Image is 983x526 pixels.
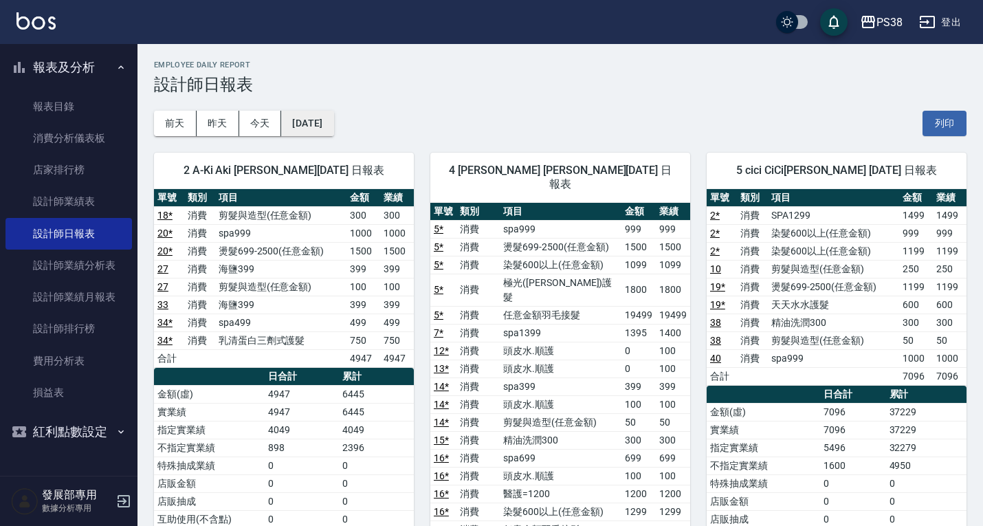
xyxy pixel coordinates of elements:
td: 1500 [346,242,380,260]
td: 1000 [346,224,380,242]
td: 1000 [380,224,414,242]
th: 項目 [215,189,346,207]
td: 6445 [339,403,414,421]
span: 4 [PERSON_NAME] [PERSON_NAME][DATE] 日報表 [447,164,674,191]
td: 100 [380,278,414,296]
td: 19499 [621,306,656,324]
td: 399 [380,260,414,278]
td: 7096 [820,403,885,421]
td: 0 [339,457,414,474]
td: 消費 [737,260,767,278]
td: 7096 [899,367,933,385]
button: 登出 [914,10,967,35]
td: 750 [380,331,414,349]
td: 5496 [820,439,885,457]
td: 37229 [886,421,967,439]
td: 消費 [184,314,214,331]
td: 特殊抽成業績 [707,474,820,492]
th: 單號 [707,189,737,207]
td: spa399 [500,377,621,395]
td: spa999 [215,224,346,242]
td: 不指定實業績 [154,439,265,457]
a: 10 [710,263,721,274]
td: 1499 [899,206,933,224]
td: 醫護=1200 [500,485,621,503]
th: 日合計 [820,386,885,404]
td: 不指定實業績 [707,457,820,474]
td: 100 [656,360,690,377]
th: 金額 [346,189,380,207]
a: 設計師業績月報表 [5,281,132,313]
td: spa999 [768,349,899,367]
button: 今天 [239,111,282,136]
th: 日合計 [265,368,340,386]
td: 消費 [737,314,767,331]
td: 消費 [456,324,500,342]
h2: Employee Daily Report [154,61,967,69]
a: 27 [157,263,168,274]
td: 消費 [184,206,214,224]
td: 染髮600以上(任意金額) [768,224,899,242]
td: 600 [899,296,933,314]
td: 0 [820,474,885,492]
td: spa1399 [500,324,621,342]
td: 消費 [737,224,767,242]
a: 40 [710,353,721,364]
td: 300 [346,206,380,224]
a: 38 [710,335,721,346]
td: 實業績 [707,421,820,439]
td: 消費 [456,449,500,467]
td: 海鹽399 [215,260,346,278]
td: 50 [899,331,933,349]
td: 750 [346,331,380,349]
a: 報表目錄 [5,91,132,122]
td: 1800 [621,274,656,306]
td: 合計 [154,349,184,367]
td: 海鹽399 [215,296,346,314]
td: 消費 [456,360,500,377]
td: 乳清蛋白三劑式護髮 [215,331,346,349]
img: Logo [16,12,56,30]
td: 金額(虛) [154,385,265,403]
td: 100 [656,467,690,485]
td: 699 [656,449,690,467]
td: 極光([PERSON_NAME])護髮 [500,274,621,306]
td: SPA1299 [768,206,899,224]
td: 1000 [899,349,933,367]
td: 399 [346,296,380,314]
td: 消費 [456,395,500,413]
td: 100 [621,395,656,413]
td: 4947 [265,385,340,403]
td: 1500 [621,238,656,256]
th: 累計 [886,386,967,404]
td: 250 [899,260,933,278]
td: 499 [380,314,414,331]
td: 600 [933,296,967,314]
th: 單號 [154,189,184,207]
td: 300 [380,206,414,224]
td: 消費 [456,485,500,503]
td: 999 [621,220,656,238]
th: 單號 [430,203,456,221]
td: 250 [933,260,967,278]
a: 設計師排行榜 [5,313,132,344]
a: 設計師業績表 [5,186,132,217]
td: 消費 [737,242,767,260]
td: 4950 [886,457,967,474]
td: 37229 [886,403,967,421]
a: 設計師日報表 [5,218,132,250]
td: 300 [621,431,656,449]
td: 4049 [339,421,414,439]
td: 1200 [621,485,656,503]
th: 項目 [768,189,899,207]
span: 5 cici CiCi[PERSON_NAME] [DATE] 日報表 [723,164,950,177]
td: 1800 [656,274,690,306]
p: 數據分析專用 [42,502,112,514]
td: 剪髮與造型(任意金額) [215,278,346,296]
td: 指定實業績 [707,439,820,457]
td: 32279 [886,439,967,457]
td: 4947 [346,349,380,367]
td: 染髮600以上(任意金額) [500,256,621,274]
td: 1199 [933,242,967,260]
td: 1200 [656,485,690,503]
